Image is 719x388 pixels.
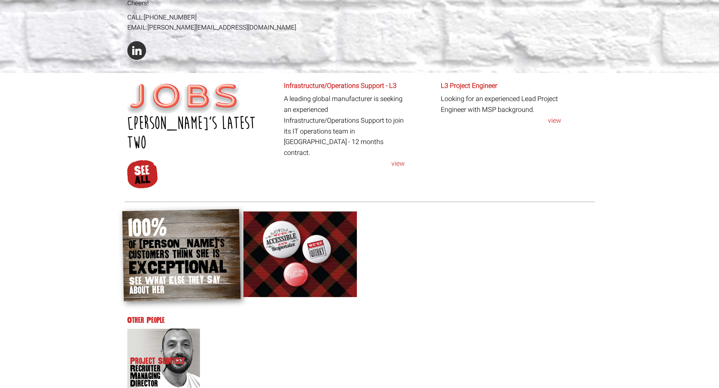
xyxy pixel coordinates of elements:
[148,23,296,32] a: [PERSON_NAME][EMAIL_ADDRESS][DOMAIN_NAME]
[284,82,405,169] article: A leading global manufacturer is seeking an experienced Infrastructure/Operations Support to join...
[127,114,278,153] h2: [PERSON_NAME]’s latest two
[129,274,234,295] span: See What Else they Say about her
[441,116,562,126] a: view
[127,22,357,33] div: EMAIL:
[144,13,197,22] a: [PHONE_NUMBER]
[284,159,405,169] a: view
[130,365,190,387] span: Recruiter / Managing Director
[284,82,405,90] h6: Infrastructure/Operations Support - L3
[129,258,234,276] span: EXCEPTIONAL
[441,82,562,126] article: Looking for an experienced Lead Project Engineer with MSP background.
[128,238,234,250] span: of [PERSON_NAME]’s
[128,215,234,239] span: 100%
[126,159,158,189] img: See All Jobs
[128,248,234,260] span: customers think she is
[128,215,234,295] a: 100% of [PERSON_NAME]’s customers think she is EXCEPTIONAL See What Else they Say about her
[127,84,240,114] img: Jobs
[127,12,357,22] div: CALL:
[441,82,562,90] h6: L3 Project Engineer
[130,357,190,387] p: Project Services
[127,316,592,324] h4: Other People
